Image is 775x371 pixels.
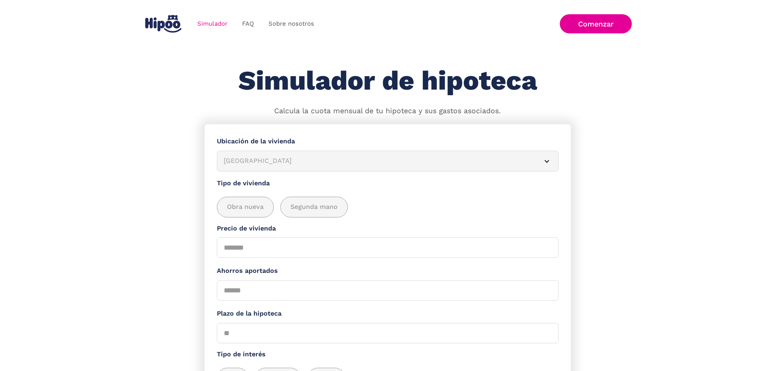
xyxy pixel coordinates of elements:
a: Sobre nosotros [261,16,321,32]
a: FAQ [235,16,261,32]
label: Ubicación de la vivienda [217,136,559,147]
article: [GEOGRAPHIC_DATA] [217,151,559,171]
span: Obra nueva [227,202,264,212]
a: Simulador [190,16,235,32]
span: Segunda mano [290,202,338,212]
label: Precio de vivienda [217,224,559,234]
div: add_description_here [217,197,559,217]
label: Tipo de interés [217,349,559,360]
label: Tipo de vivienda [217,178,559,189]
h1: Simulador de hipoteca [238,66,537,96]
label: Plazo de la hipoteca [217,309,559,319]
label: Ahorros aportados [217,266,559,276]
div: [GEOGRAPHIC_DATA] [224,156,532,166]
p: Calcula la cuota mensual de tu hipoteca y sus gastos asociados. [274,106,501,116]
a: home [144,12,183,36]
a: Comenzar [560,14,632,33]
